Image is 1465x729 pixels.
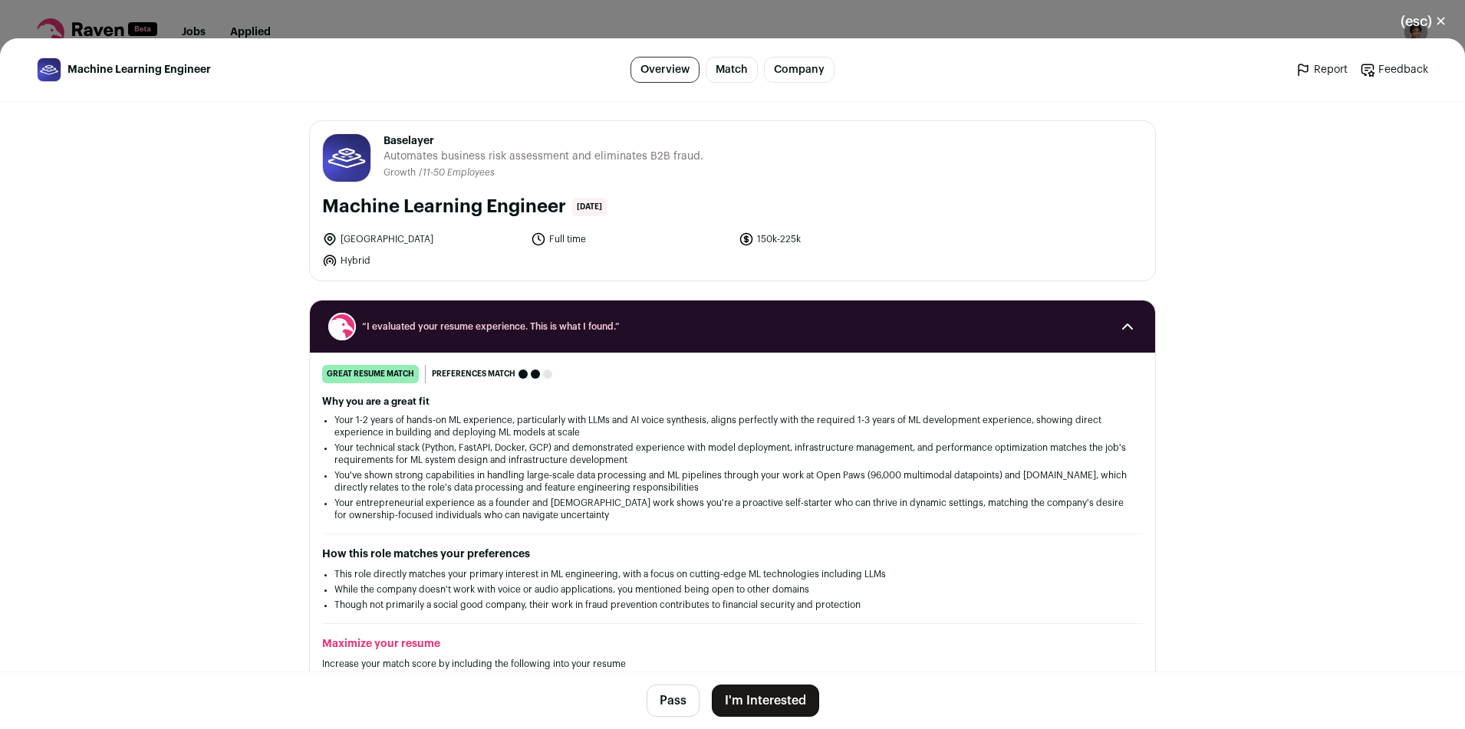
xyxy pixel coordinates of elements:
[334,469,1131,494] li: You've shown strong capabilities in handling large-scale data processing and ML pipelines through...
[706,57,758,83] a: Match
[322,195,566,219] h1: Machine Learning Engineer
[531,232,730,247] li: Full time
[423,168,495,177] span: 11-50 Employees
[1360,62,1428,77] a: Feedback
[323,134,370,182] img: 6184b52997b2e780bc0c092b1898ecef9e74a1caaa7e4ade807eaf5a462aa364.jpg
[334,599,1131,611] li: Though not primarily a social good company, their work in fraud prevention contributes to financi...
[334,497,1131,521] li: Your entrepreneurial experience as a founder and [DEMOGRAPHIC_DATA] work shows you're a proactive...
[322,396,1143,408] h2: Why you are a great fit
[572,198,607,216] span: [DATE]
[630,57,700,83] a: Overview
[419,167,495,179] li: /
[384,149,703,164] span: Automates business risk assessment and eliminates B2B fraud.
[647,685,700,717] button: Pass
[432,366,515,382] span: Preferences match
[38,58,61,81] img: 6184b52997b2e780bc0c092b1898ecef9e74a1caaa7e4ade807eaf5a462aa364.jpg
[322,253,522,268] li: Hybrid
[334,583,1131,596] li: While the company doesn't work with voice or audio applications, you mentioned being open to othe...
[322,547,1143,562] h2: How this role matches your preferences
[384,167,419,179] li: Growth
[384,133,703,149] span: Baselayer
[739,232,938,247] li: 150k-225k
[1382,5,1465,38] button: Close modal
[322,658,1143,670] p: Increase your match score by including the following into your resume
[334,568,1131,580] li: This role directly matches your primary interest in ML engineering, with a focus on cutting-edge ...
[334,442,1131,466] li: Your technical stack (Python, FastAPI, Docker, GCP) and demonstrated experience with model deploy...
[322,636,1143,652] h2: Maximize your resume
[1295,62,1348,77] a: Report
[322,232,522,247] li: [GEOGRAPHIC_DATA]
[67,62,211,77] span: Machine Learning Engineer
[334,414,1131,438] li: Your 1-2 years of hands-on ML experience, particularly with LLMs and AI voice synthesis, aligns p...
[712,685,819,717] button: I'm Interested
[764,57,835,83] a: Company
[322,365,419,383] div: great resume match
[362,320,1103,333] span: “I evaluated your resume experience. This is what I found.”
